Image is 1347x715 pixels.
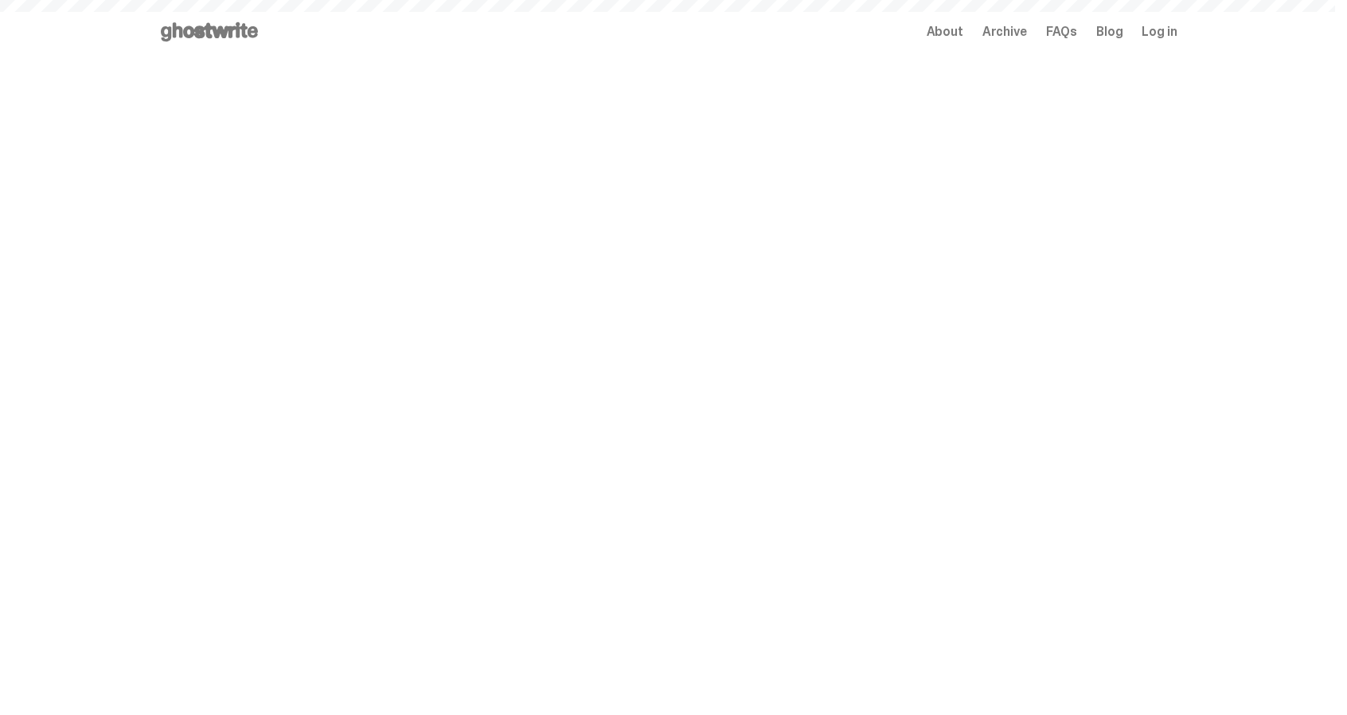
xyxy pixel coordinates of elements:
[982,25,1027,38] a: Archive
[1046,25,1077,38] a: FAQs
[1142,25,1177,38] a: Log in
[927,25,963,38] a: About
[1096,25,1122,38] a: Blog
